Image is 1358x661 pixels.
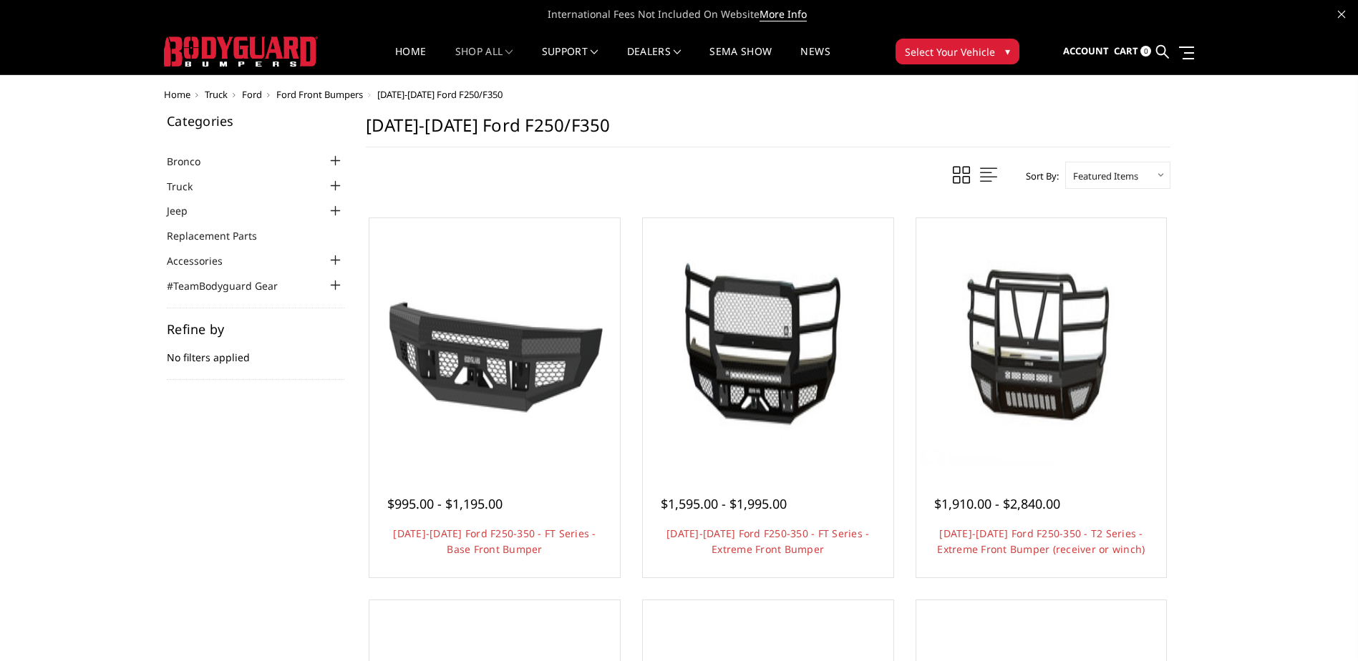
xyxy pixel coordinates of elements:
[920,222,1163,465] a: 2017-2022 Ford F250-350 - T2 Series - Extreme Front Bumper (receiver or winch) 2017-2022 Ford F25...
[1018,165,1059,187] label: Sort By:
[276,88,363,101] a: Ford Front Bumpers
[167,323,344,336] h5: Refine by
[1140,46,1151,57] span: 0
[167,179,210,194] a: Truck
[167,228,275,243] a: Replacement Parts
[164,88,190,101] a: Home
[205,88,228,101] a: Truck
[661,495,787,512] span: $1,595.00 - $1,995.00
[760,7,807,21] a: More Info
[242,88,262,101] a: Ford
[167,323,344,380] div: No filters applied
[377,88,503,101] span: [DATE]-[DATE] Ford F250/F350
[646,222,890,465] a: 2017-2022 Ford F250-350 - FT Series - Extreme Front Bumper 2017-2022 Ford F250-350 - FT Series - ...
[937,527,1145,556] a: [DATE]-[DATE] Ford F250-350 - T2 Series - Extreme Front Bumper (receiver or winch)
[366,114,1170,147] h1: [DATE]-[DATE] Ford F250/F350
[709,46,772,74] a: SEMA Show
[387,495,503,512] span: $995.00 - $1,195.00
[1063,44,1109,57] span: Account
[542,46,598,74] a: Support
[934,495,1060,512] span: $1,910.00 - $2,840.00
[905,44,995,59] span: Select Your Vehicle
[1005,44,1010,59] span: ▾
[167,253,241,268] a: Accessories
[167,278,296,293] a: #TeamBodyguard Gear
[373,222,616,465] img: 2017-2022 Ford F250-350 - FT Series - Base Front Bumper
[164,36,318,67] img: BODYGUARD BUMPERS
[167,203,205,218] a: Jeep
[1114,32,1151,71] a: Cart 0
[1063,32,1109,71] a: Account
[395,46,426,74] a: Home
[627,46,682,74] a: Dealers
[455,46,513,74] a: shop all
[896,39,1019,64] button: Select Your Vehicle
[800,46,830,74] a: News
[393,527,596,556] a: [DATE]-[DATE] Ford F250-350 - FT Series - Base Front Bumper
[167,114,344,127] h5: Categories
[666,527,869,556] a: [DATE]-[DATE] Ford F250-350 - FT Series - Extreme Front Bumper
[1114,44,1138,57] span: Cart
[167,154,218,169] a: Bronco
